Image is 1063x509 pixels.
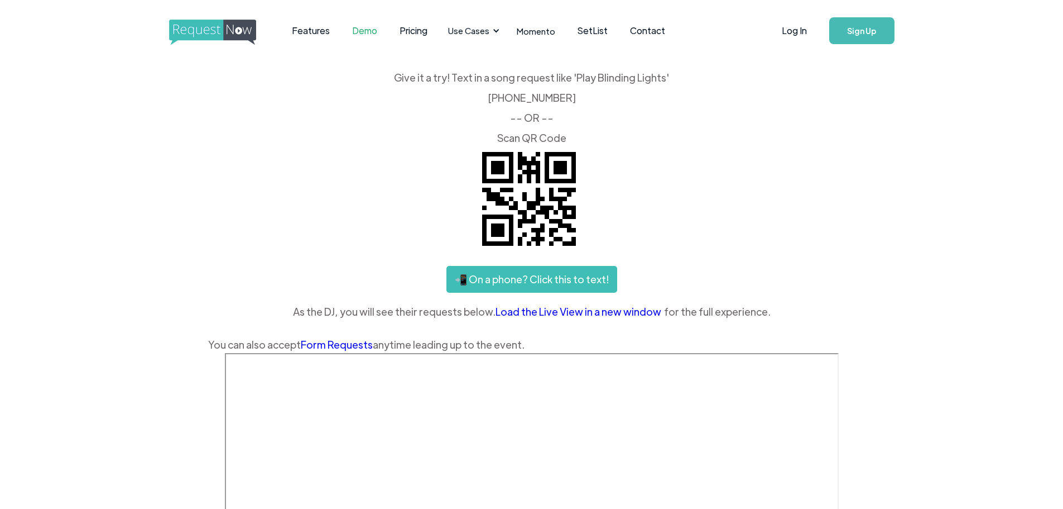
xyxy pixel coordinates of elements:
[388,13,439,48] a: Pricing
[208,336,855,353] div: You can also accept anytime leading up to the event.
[441,13,503,48] div: Use Cases
[496,303,664,320] a: Load the Live View in a new window
[566,13,619,48] a: SetList
[829,17,894,44] a: Sign Up
[771,11,818,50] a: Log In
[473,143,585,255] img: QR code
[619,13,676,48] a: Contact
[341,13,388,48] a: Demo
[301,338,373,351] a: Form Requests
[446,266,617,293] a: 📲 On a phone? Click this to text!
[208,303,855,320] div: As the DJ, you will see their requests below. for the full experience.
[281,13,341,48] a: Features
[169,20,277,45] img: requestnow logo
[448,25,489,37] div: Use Cases
[208,73,855,143] div: Give it a try! Text in a song request like 'Play Blinding Lights' ‍ [PHONE_NUMBER] -- OR -- ‍ Sca...
[169,20,253,42] a: home
[506,15,566,47] a: Momento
